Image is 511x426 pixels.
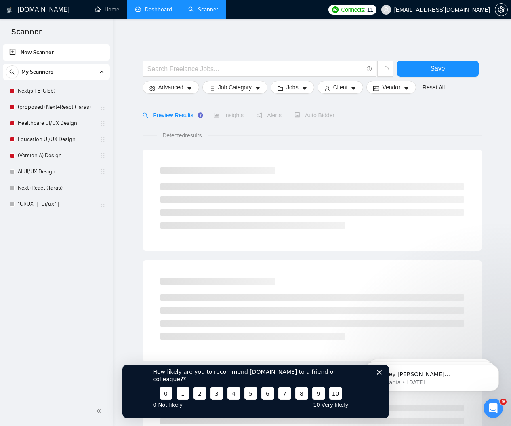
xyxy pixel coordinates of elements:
[158,83,183,92] span: Advanced
[96,407,104,415] span: double-left
[202,81,267,94] button: barsJob Categorycaret-down
[367,5,373,14] span: 11
[18,131,95,148] a: Education UI/UX Design
[9,44,103,61] a: New Scanner
[373,85,379,91] span: idcard
[99,88,106,94] span: holder
[147,64,363,74] input: Search Freelance Jobs...
[349,348,511,404] iframe: Intercom notifications message
[423,83,445,92] a: Reset All
[197,112,204,119] div: Tooltip anchor
[214,112,219,118] span: area-chart
[257,112,262,118] span: notification
[135,6,172,13] a: dashboardDashboard
[366,81,416,94] button: idcardVendorcaret-down
[5,26,48,43] span: Scanner
[21,64,53,80] span: My Scanners
[6,69,18,75] span: search
[255,85,261,91] span: caret-down
[99,136,106,143] span: holder
[383,7,389,13] span: user
[495,6,507,13] span: setting
[333,83,348,92] span: Client
[143,112,148,118] span: search
[99,169,106,175] span: holder
[3,64,110,212] li: My Scanners
[218,83,252,92] span: Job Category
[157,131,207,140] span: Detected results
[430,63,445,74] span: Save
[18,180,95,196] a: Next+React (Taras)
[382,83,400,92] span: Vendor
[318,81,364,94] button: userClientcaret-down
[18,83,95,99] a: Nextjs FE (Gleb)
[18,99,95,115] a: (proposed) Next+React (Taras)
[99,152,106,159] span: holder
[7,4,13,17] img: logo
[209,85,215,91] span: bars
[143,81,199,94] button: settingAdvancedcaret-down
[99,201,106,207] span: holder
[95,6,119,13] a: homeHome
[286,83,299,92] span: Jobs
[302,85,307,91] span: caret-down
[257,112,282,118] span: Alerts
[351,85,356,91] span: caret-down
[332,6,339,13] img: upwork-logo.png
[149,85,155,91] span: setting
[122,365,389,418] iframe: Survey from GigRadar.io
[18,148,95,164] a: (Version A) Design
[495,6,508,13] a: setting
[484,399,503,418] iframe: Intercom live chat
[143,112,201,118] span: Preview Results
[3,44,110,61] li: New Scanner
[294,112,334,118] span: Auto Bidder
[341,5,365,14] span: Connects:
[294,112,300,118] span: robot
[187,85,192,91] span: caret-down
[99,104,106,110] span: holder
[18,164,95,180] a: AI UI/UX Design
[278,85,283,91] span: folder
[99,120,106,127] span: holder
[99,185,106,191] span: holder
[18,115,95,131] a: Healthcare UI/UX Design
[404,85,409,91] span: caret-down
[500,399,507,405] span: 9
[495,3,508,16] button: setting
[214,112,244,118] span: Insights
[382,66,389,74] span: loading
[324,85,330,91] span: user
[6,65,19,78] button: search
[271,81,314,94] button: folderJobscaret-down
[18,196,95,212] a: "UI/UX" | "ui/ux" |
[397,61,479,77] button: Save
[188,6,218,13] a: searchScanner
[367,66,372,72] span: info-circle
